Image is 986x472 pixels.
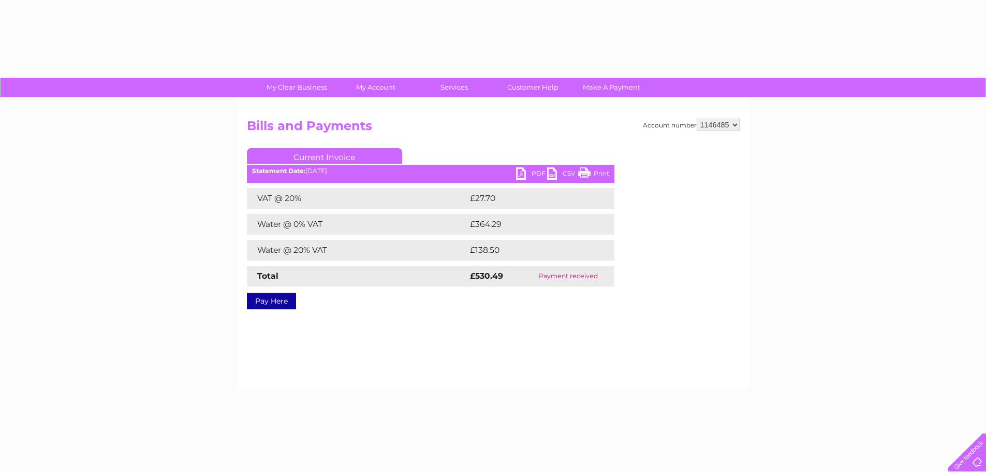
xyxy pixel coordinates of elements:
a: Customer Help [490,78,576,97]
a: PDF [516,167,547,182]
div: Account number [643,119,740,131]
strong: Total [257,271,278,281]
h2: Bills and Payments [247,119,740,138]
td: Water @ 0% VAT [247,214,467,235]
a: Print [578,167,609,182]
div: [DATE] [247,167,614,175]
a: Current Invoice [247,148,402,164]
td: £364.29 [467,214,596,235]
td: Payment received [522,266,614,287]
a: CSV [547,167,578,182]
a: Pay Here [247,293,296,309]
td: Water @ 20% VAT [247,240,467,261]
td: £27.70 [467,188,593,209]
b: Statement Date: [252,167,305,175]
td: £138.50 [467,240,595,261]
a: My Account [333,78,418,97]
a: Make A Payment [569,78,654,97]
a: My Clear Business [254,78,340,97]
td: VAT @ 20% [247,188,467,209]
strong: £530.49 [470,271,503,281]
a: Services [411,78,497,97]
